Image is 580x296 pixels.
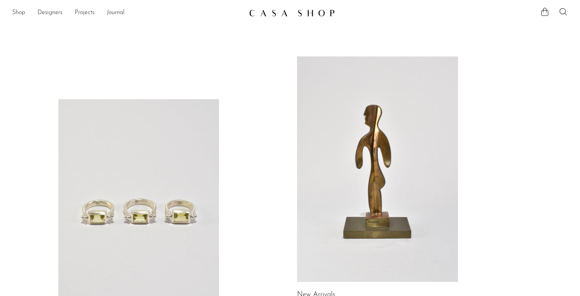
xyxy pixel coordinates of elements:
[12,6,243,19] ul: NEW HEADER MENU
[107,8,125,18] a: Journal
[12,8,25,18] a: Shop
[37,8,63,18] a: Designers
[75,8,95,18] a: Projects
[12,6,243,19] nav: Desktop navigation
